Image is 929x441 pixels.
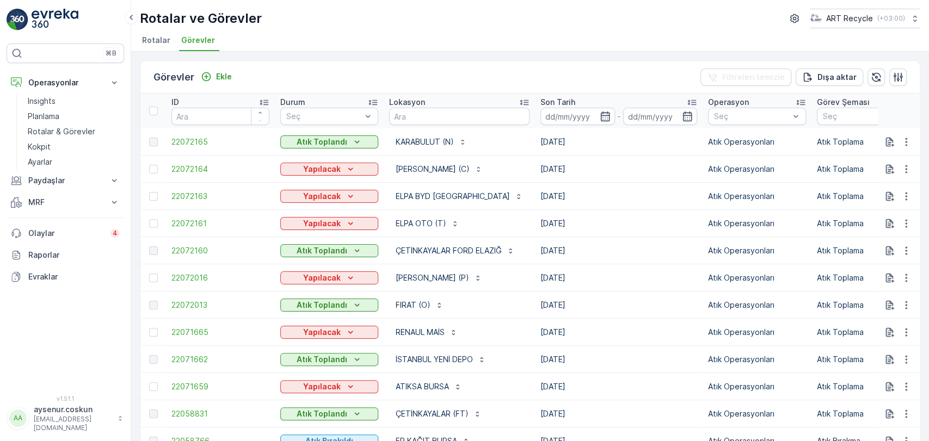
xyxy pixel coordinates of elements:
[817,381,915,392] p: Atık Toplama
[286,111,361,122] p: Seç
[535,156,703,183] td: [DATE]
[23,124,124,139] a: Rotalar & Görevler
[7,191,124,213] button: MRF
[396,218,446,229] p: ELPA OTO (T)
[280,380,378,393] button: Yapılacak
[708,191,806,202] p: Atık Operasyonları
[817,300,915,310] p: Atık Toplama
[280,217,378,230] button: Yapılacak
[23,154,124,170] a: Ayarlar
[389,188,530,205] button: ELPA BYD [GEOGRAPHIC_DATA]
[303,191,341,202] p: Yapılacak
[817,136,915,147] p: Atık Toplama
[389,269,489,287] button: [PERSON_NAME] (P)
[623,108,698,125] input: dd/mm/yyyy
[817,408,915,419] p: Atık Toplama
[23,139,124,154] a: Kokpit
[171,218,269,229] a: 22072161
[297,245,347,256] p: Atık Toplandı
[389,160,489,178] button: [PERSON_NAME] (C)
[171,97,179,108] p: ID
[389,324,464,341] button: RENAUL MAİS
[32,9,78,30] img: logo_light-DOdMpM7g.png
[396,245,502,256] p: ÇETİNKAYALAR FORD ELAZIĞ
[171,136,269,147] a: 22072165
[7,266,124,288] a: Evraklar
[171,272,269,283] span: 22072016
[280,271,378,284] button: Yapılacak
[149,274,158,282] div: Toggle Row Selected
[396,327,445,338] p: RENAUL MAİS
[535,210,703,237] td: [DATE]
[280,163,378,176] button: Yapılacak
[708,327,806,338] p: Atık Operasyonları
[535,346,703,373] td: [DATE]
[28,141,51,152] p: Kokpit
[7,170,124,191] button: Paydaşlar
[149,409,158,418] div: Toggle Row Selected
[297,300,347,310] p: Atık Toplandı
[535,237,703,264] td: [DATE]
[396,191,510,202] p: ELPA BYD [GEOGRAPHIC_DATA]
[396,300,430,310] p: FIRAT (O)
[303,381,341,392] p: Yapılacak
[817,191,915,202] p: Atık Toplama
[297,408,347,419] p: Atık Toplandı
[708,381,806,392] p: Atık Operasyonları
[877,14,905,23] p: ( +03:00 )
[149,382,158,391] div: Toggle Row Selected
[708,164,806,175] p: Atık Operasyonları
[171,300,269,310] a: 22072013
[810,13,822,24] img: image_23.png
[171,354,269,365] span: 22071662
[23,94,124,109] a: Insights
[28,197,102,208] p: MRF
[708,245,806,256] p: Atık Operasyonları
[722,72,785,83] p: Filtreleri temizle
[817,218,915,229] p: Atık Toplama
[700,69,791,86] button: Filtreleri temizle
[297,136,347,147] p: Atık Toplandı
[389,215,466,232] button: ELPA OTO (T)
[303,272,341,283] p: Yapılacak
[34,404,112,415] p: aysenur.coskun
[113,229,118,238] p: 4
[171,408,269,419] a: 22058831
[142,35,170,46] span: Rotalar
[303,218,341,229] p: Yapılacak
[817,72,857,83] p: Dışa aktar
[216,71,232,82] p: Ekle
[617,110,621,123] p: -
[708,300,806,310] p: Atık Operasyonları
[396,354,473,365] p: İSTANBUL YENİ DEPO
[817,245,915,256] p: Atık Toplama
[280,190,378,203] button: Yapılacak
[28,228,104,239] p: Olaylar
[280,97,305,108] p: Durum
[535,400,703,427] td: [DATE]
[535,183,703,210] td: [DATE]
[149,165,158,173] div: Toggle Row Selected
[149,328,158,337] div: Toggle Row Selected
[7,9,28,30] img: logo
[389,97,425,108] p: Lokasyon
[826,13,873,24] p: ART Recycle
[7,395,124,402] span: v 1.51.1
[149,246,158,255] div: Toggle Row Selected
[535,291,703,319] td: [DATE]
[297,354,347,365] p: Atık Toplandı
[149,192,158,201] div: Toggle Row Selected
[389,108,530,125] input: Ara
[28,250,120,260] p: Raporlar
[149,355,158,364] div: Toggle Row Selected
[540,97,575,108] p: Son Tarih
[171,245,269,256] a: 22072160
[280,353,378,366] button: Atık Toplandı
[149,219,158,228] div: Toggle Row Selected
[171,381,269,392] a: 22071659
[396,136,454,147] p: KARABULUT (N)
[535,373,703,400] td: [DATE]
[708,272,806,283] p: Atık Operasyonları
